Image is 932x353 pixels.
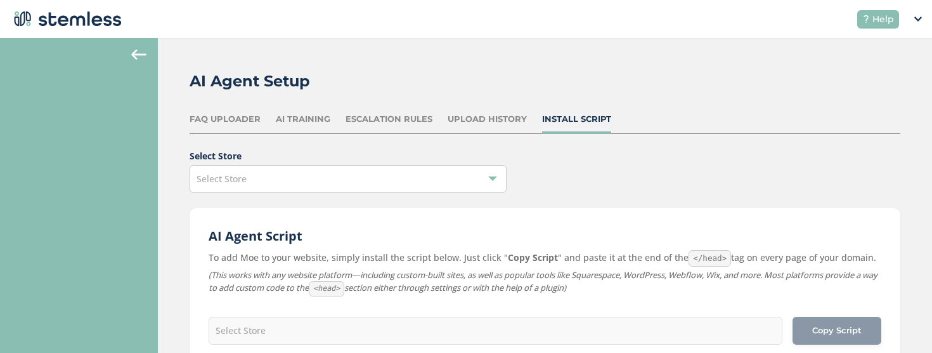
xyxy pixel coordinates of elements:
[448,113,527,126] div: Upload History
[862,15,870,23] img: icon-help-white-03924b79.svg
[190,113,261,126] div: FAQ Uploader
[209,227,881,245] h2: AI Agent Script
[869,292,932,353] iframe: Chat Widget
[914,17,922,22] img: icon_down-arrow-small-66adaf34.svg
[10,6,122,32] img: logo-dark-0685b13c.svg
[197,173,247,185] span: Select Store
[542,113,611,126] div: Install Script
[209,250,881,267] label: To add Moe to your website, simply install the script below. Just click " " and paste it at the e...
[276,113,330,126] div: AI Training
[190,149,900,163] label: Select Store
[872,13,894,26] span: Help
[209,269,881,296] label: (This works with any website platform—including custom-built sites, as well as popular tools like...
[508,251,558,263] strong: Copy Script
[190,70,310,93] h2: AI Agent Setup
[309,281,344,296] code: <head>
[346,113,432,126] div: Escalation Rules
[131,50,146,60] img: icon-arrow-back-accent-c549486e.svg
[689,250,731,267] code: </head>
